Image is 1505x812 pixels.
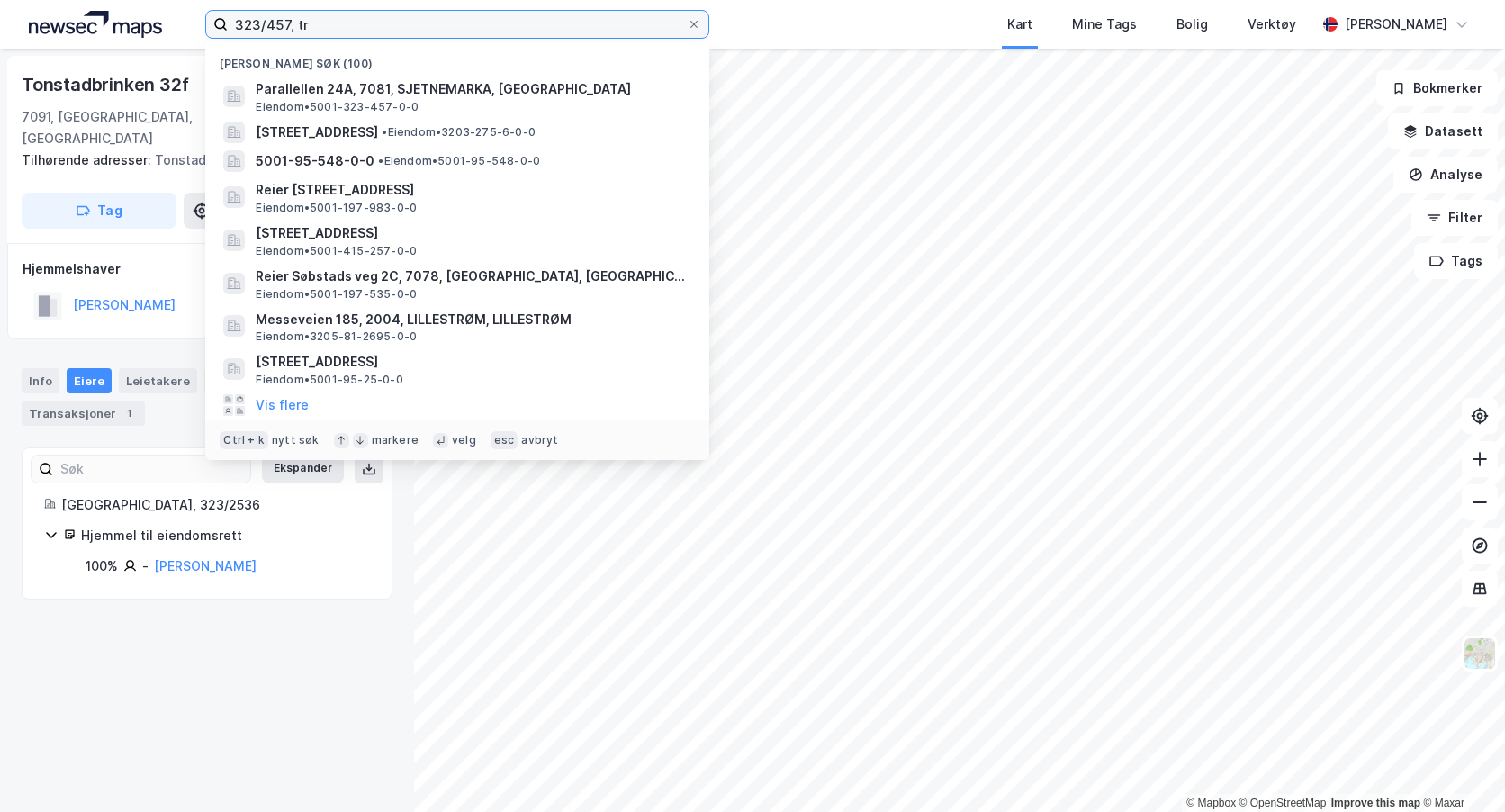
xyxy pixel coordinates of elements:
div: Transaksjoner [22,401,145,426]
button: Analyse [1393,157,1498,193]
span: Reier [STREET_ADDRESS] [256,179,688,201]
img: logo.a4113a55bc3d86da70a041830d287a7e.svg [29,11,162,38]
span: Eiendom • 5001-95-548-0-0 [378,154,540,168]
span: [STREET_ADDRESS] [256,122,378,143]
button: Vis flere [256,394,309,416]
iframe: Chat Widget [1415,726,1505,812]
a: Improve this map [1331,797,1420,809]
div: Info [22,368,59,393]
span: • [378,154,383,167]
span: Messeveien 185, 2004, LILLESTRØM, LILLESTRØM [256,309,688,330]
div: Verktøy [1248,14,1296,35]
div: Eiere [67,368,112,393]
button: Ekspander [262,455,344,483]
div: nytt søk [272,433,320,447]
button: Tags [1414,243,1498,279]
input: Søk [53,456,250,483]
span: Reier Søbstads veg 2C, 7078, [GEOGRAPHIC_DATA], [GEOGRAPHIC_DATA] [256,266,688,287]
div: Hjemmelshaver [23,258,392,280]
span: Eiendom • 5001-197-983-0-0 [256,201,417,215]
a: Mapbox [1186,797,1236,809]
span: [STREET_ADDRESS] [256,222,688,244]
span: • [382,125,387,139]
a: [PERSON_NAME] [154,558,257,573]
a: OpenStreetMap [1239,797,1327,809]
input: Søk på adresse, matrikkel, gårdeiere, leietakere eller personer [228,11,687,38]
div: 1 [120,404,138,422]
div: avbryt [521,433,558,447]
span: Eiendom • 3203-275-6-0-0 [382,125,536,140]
span: [STREET_ADDRESS] [256,351,688,373]
div: markere [372,433,419,447]
img: Z [1463,636,1497,671]
div: 7091, [GEOGRAPHIC_DATA], [GEOGRAPHIC_DATA] [22,106,244,149]
div: [PERSON_NAME] [1345,14,1447,35]
div: esc [491,431,518,449]
div: velg [452,433,476,447]
div: Kart [1007,14,1032,35]
span: Eiendom • 5001-415-257-0-0 [256,244,417,258]
div: Tonstadbrinken 32g [22,149,378,171]
span: Eiendom • 5001-323-457-0-0 [256,100,419,114]
div: Tonstadbrinken 32f [22,70,192,99]
div: - [142,555,149,577]
span: Tilhørende adresser: [22,152,155,167]
button: Filter [1411,200,1498,236]
button: Bokmerker [1376,70,1498,106]
div: Mine Tags [1072,14,1137,35]
button: Datasett [1388,113,1498,149]
span: 5001-95-548-0-0 [256,150,374,172]
div: Datasett [204,368,272,393]
div: [PERSON_NAME] søk (100) [205,42,709,75]
div: 100% [86,555,118,577]
div: Leietakere [119,368,197,393]
button: Tag [22,193,176,229]
div: [GEOGRAPHIC_DATA], 323/2536 [61,494,370,516]
div: Kontrollprogram for chat [1415,726,1505,812]
span: Eiendom • 3205-81-2695-0-0 [256,329,417,344]
span: Eiendom • 5001-95-25-0-0 [256,373,402,387]
div: Hjemmel til eiendomsrett [81,525,370,546]
span: Eiendom • 5001-197-535-0-0 [256,287,417,302]
div: Bolig [1176,14,1208,35]
div: Ctrl + k [220,431,268,449]
span: Parallellen 24A, 7081, SJETNEMARKA, [GEOGRAPHIC_DATA] [256,78,688,100]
